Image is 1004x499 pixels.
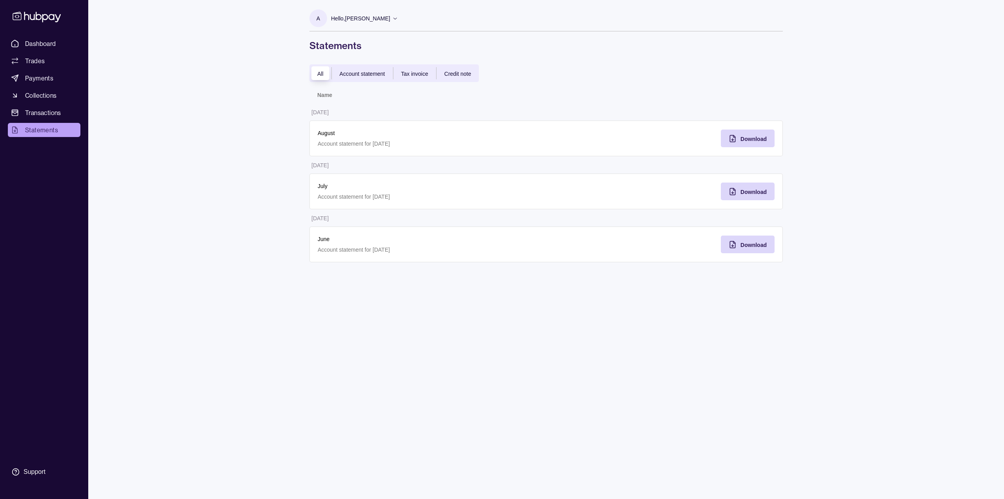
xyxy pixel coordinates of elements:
span: Download [740,189,767,195]
span: Statements [25,125,58,135]
p: August [318,129,538,137]
span: All [317,71,324,77]
span: Collections [25,91,56,100]
span: Download [740,242,767,248]
h1: Statements [309,39,783,52]
a: Payments [8,71,80,85]
p: Account statement for [DATE] [318,245,538,254]
p: A [316,14,320,23]
a: Support [8,464,80,480]
span: Credit note [444,71,471,77]
p: July [318,182,538,190]
p: [DATE] [311,109,329,115]
span: Download [740,136,767,142]
span: Account statement [340,71,385,77]
button: Download [721,130,775,147]
a: Dashboard [8,37,80,51]
button: Download [721,236,775,253]
p: Account statement for [DATE] [318,139,538,148]
a: Statements [8,123,80,137]
div: Support [24,468,45,476]
span: Tax invoice [401,71,428,77]
a: Transactions [8,106,80,120]
a: Trades [8,54,80,68]
p: Hello, [PERSON_NAME] [331,14,390,23]
p: Name [317,92,332,98]
div: documentTypes [309,64,479,82]
p: [DATE] [311,215,329,221]
button: Download [721,183,775,200]
p: [DATE] [311,162,329,168]
span: Trades [25,56,45,66]
a: Collections [8,88,80,102]
span: Transactions [25,108,61,117]
p: June [318,235,538,243]
span: Dashboard [25,39,56,48]
span: Payments [25,73,53,83]
p: Account statement for [DATE] [318,192,538,201]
